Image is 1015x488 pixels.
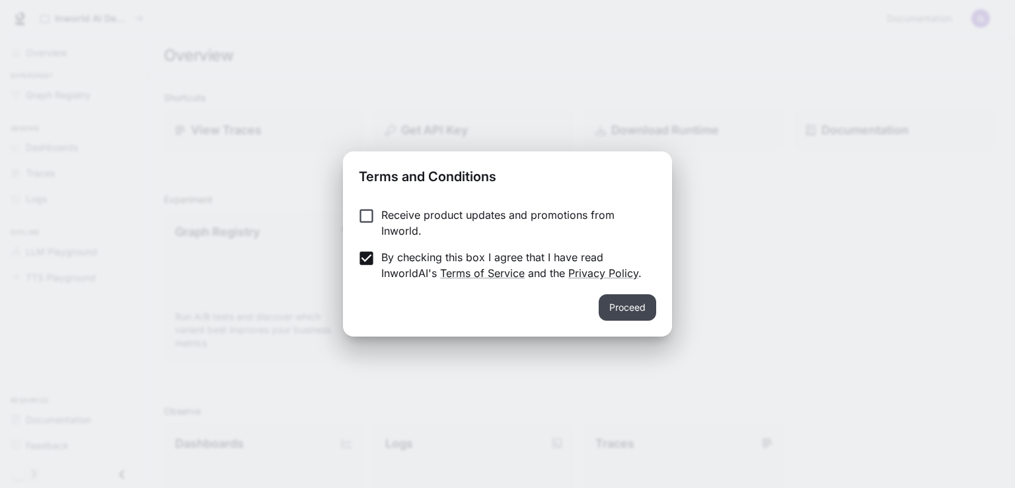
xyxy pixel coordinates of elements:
[381,249,646,281] p: By checking this box I agree that I have read InworldAI's and the .
[568,266,638,280] a: Privacy Policy
[381,207,646,239] p: Receive product updates and promotions from Inworld.
[343,151,672,196] h2: Terms and Conditions
[440,266,525,280] a: Terms of Service
[599,294,656,321] button: Proceed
